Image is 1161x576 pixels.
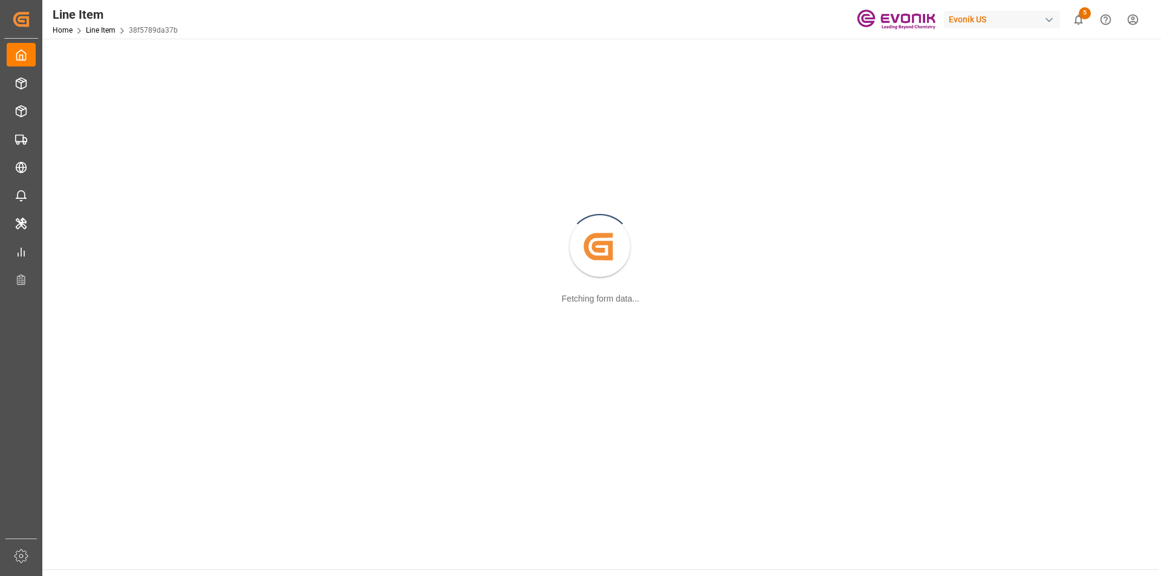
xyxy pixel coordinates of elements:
button: Help Center [1092,6,1119,33]
span: 5 [1079,7,1091,19]
div: Fetching form data... [562,293,639,305]
a: Line Item [86,26,115,34]
button: show 5 new notifications [1065,6,1092,33]
img: Evonik-brand-mark-Deep-Purple-RGB.jpeg_1700498283.jpeg [857,9,935,30]
div: Line Item [53,5,178,24]
a: Home [53,26,73,34]
button: Evonik US [944,8,1065,31]
div: Evonik US [944,11,1060,28]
